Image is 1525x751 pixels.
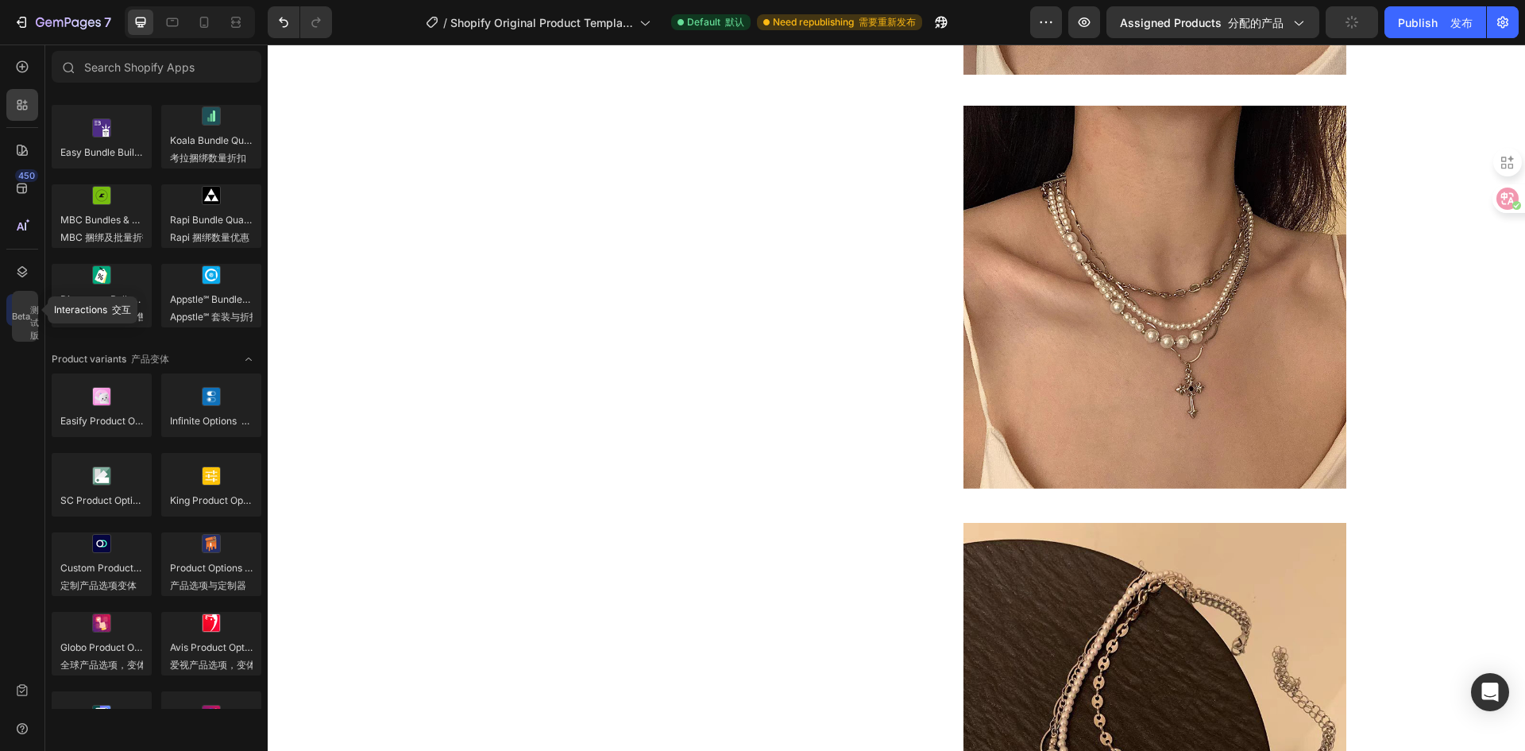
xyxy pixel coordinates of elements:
[1228,16,1284,29] font: 分配的产品
[30,304,39,341] font: 测试版
[859,16,916,28] font: 需要重新发布
[773,15,916,29] span: Need republishing
[696,61,1079,478] img: ca84d552a9fb3aa81f309ffcbf087b33.jpeg
[687,15,744,29] span: Default
[6,6,118,38] button: 7
[1384,6,1486,38] button: Publish 发布
[1450,16,1473,29] font: 发布
[1471,673,1509,711] div: Open Intercom Messenger
[236,346,261,372] span: Toggle open
[268,6,332,38] div: Undo/Redo
[15,169,38,182] div: 450
[52,352,169,366] span: Product variants
[268,45,1525,751] iframe: Design area
[52,51,261,83] input: Search Shopify Apps
[12,291,38,342] div: Beta
[1106,6,1319,38] button: Assigned Products 分配的产品
[1120,14,1284,31] span: Assigned Products
[104,13,111,32] p: 7
[450,14,633,31] span: Shopify Original Product Template
[1398,14,1473,31] div: Publish
[131,353,169,365] font: 产品变体
[443,14,447,31] span: /
[725,16,744,28] font: 默认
